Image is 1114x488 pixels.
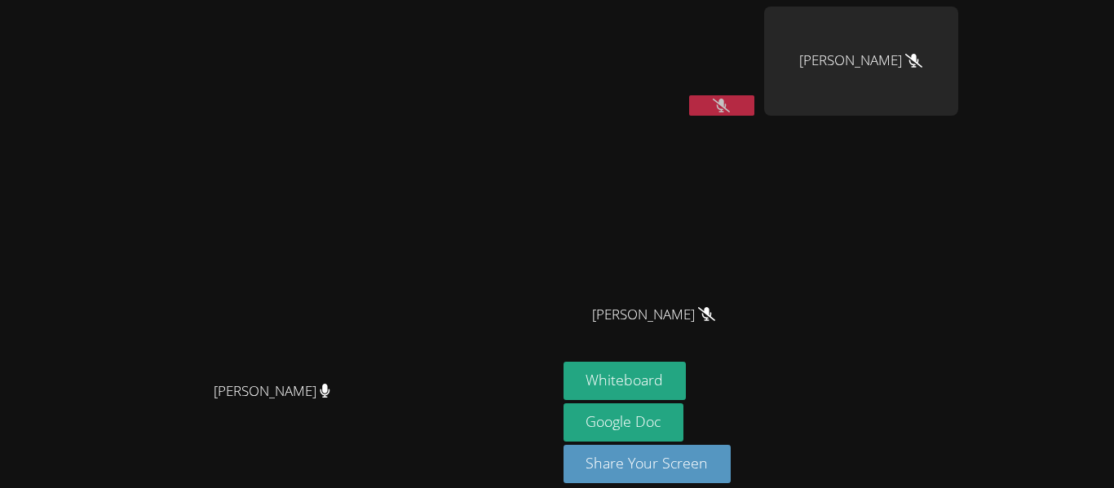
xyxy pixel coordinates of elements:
[564,403,684,442] a: Google Doc
[764,7,958,116] div: [PERSON_NAME]
[592,303,715,327] span: [PERSON_NAME]
[214,380,330,403] span: [PERSON_NAME]
[564,445,732,483] button: Share Your Screen
[564,362,687,400] button: Whiteboard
